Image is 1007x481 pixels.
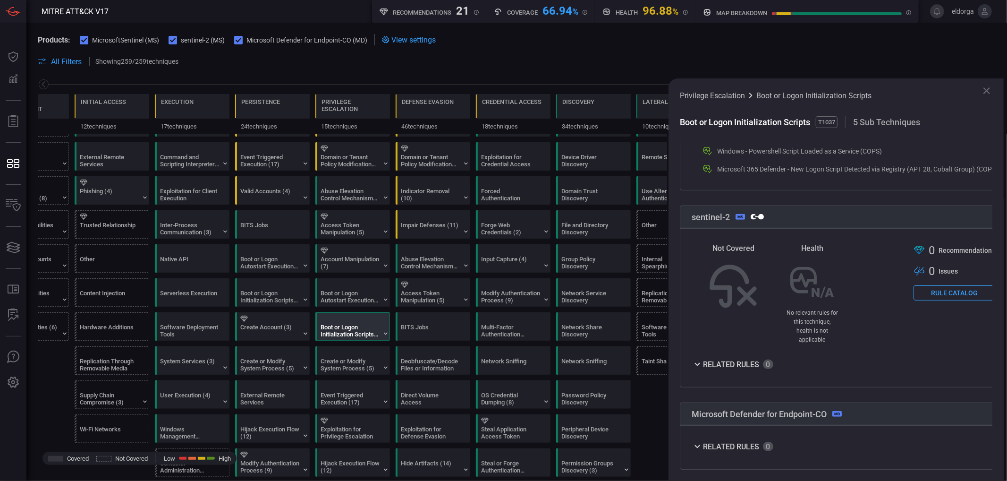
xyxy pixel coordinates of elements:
[643,4,678,16] div: 96.88
[160,392,219,406] div: User Execution (4)
[75,176,149,205] div: T1566: Phishing
[315,119,390,134] div: 15 techniques
[235,176,310,205] div: T1078: Valid Accounts
[38,57,82,66] button: All Filters
[680,91,745,100] span: Privilege Escalation
[556,210,631,239] div: T1083: File and Directory Discovery
[642,358,701,372] div: Taint Shared Content
[235,414,310,443] div: T1574: Hijack Execution Flow
[396,380,470,409] div: T1006: Direct Volume Access
[476,414,550,443] div: T1528: Steal Application Access Token
[75,380,149,409] div: T1195: Supply Chain Compromise (Not covered)
[155,278,229,307] div: T1648: Serverless Execution
[219,455,231,462] span: High
[556,380,631,409] div: T1201: Password Policy Discovery
[801,244,823,253] span: Health
[556,244,631,273] div: T1615: Group Policy Discovery
[481,358,540,372] div: Network Sniffing
[160,426,219,440] div: Windows Management Instrumentation
[42,7,109,16] span: MITRE ATT&CK V17
[476,278,550,307] div: T1556: Modify Authentication Process
[234,35,367,44] button: Microsoft Defender for Endpoint-CO (MD)
[321,290,380,304] div: Boot or Logon Autostart Execution (14)
[235,142,310,171] div: T1546: Event Triggered Execution
[456,4,469,16] div: 21
[315,210,390,239] div: T1134: Access Token Manipulation
[476,119,550,134] div: 18 techniques
[476,380,550,409] div: T1003: OS Credential Dumping
[642,290,701,304] div: Replication Through Removable Media
[636,119,711,134] div: 10 techniques
[235,448,310,477] div: T1556: Modify Authentication Process
[636,244,711,273] div: T1534: Internal Spearphishing (Not covered)
[929,265,935,278] span: 0
[556,346,631,375] div: T1040: Network Sniffing
[322,98,384,112] div: Privilege Escalation
[240,222,299,236] div: BITS Jobs
[321,460,380,474] div: Hijack Execution Flow (12)
[75,244,149,273] div: Other (Not covered)
[556,176,631,205] div: T1482: Domain Trust Discovery
[246,36,367,44] span: Microsoft Defender for Endpoint-CO (MD)
[481,188,540,202] div: Forced Authentication
[556,142,631,171] div: T1652: Device Driver Discovery
[2,45,25,68] button: Dashboard
[240,358,299,372] div: Create or Modify System Process (5)
[235,380,310,409] div: T1133: External Remote Services
[321,222,380,236] div: Access Token Manipulation (5)
[401,426,460,440] div: Exploitation for Defense Evasion
[832,411,842,417] div: MD
[2,152,25,175] button: MITRE - Detection Posture
[80,222,139,236] div: Trusted Relationship
[692,359,773,370] div: Related Rules
[155,414,229,443] div: T1047: Windows Management Instrumentation
[561,256,620,270] div: Group Policy Discovery
[476,176,550,205] div: T1187: Forced Authentication
[155,244,229,273] div: T1106: Native API (Not covered)
[401,290,460,304] div: Access Token Manipulation (5)
[155,142,229,171] div: T1059: Command and Scripting Interpreter
[717,147,882,155] div: Windows - Powershell Script Loaded as a Service (COPS)
[642,188,701,202] div: Use Alternate Authentication Material (4)
[321,154,380,168] div: Domain or Tenant Policy Modification (2)
[155,119,229,134] div: 17 techniques
[161,98,194,105] div: Execution
[38,35,70,44] span: Products:
[717,165,998,173] div: Microsoft 365 Defender - New Logon Script Detected via Registry (APT 28, Cobalt Group) (COPS)
[556,312,631,341] div: T1135: Network Share Discovery
[481,154,540,168] div: Exploitation for Credential Access
[556,94,631,134] div: TA0007: Discovery
[164,455,175,462] span: Low
[672,7,678,17] span: %
[402,98,454,105] div: Defense Evasion
[51,57,82,66] span: All Filters
[481,222,540,236] div: Forge Web Credentials (2)
[636,278,711,307] div: T1091: Replication Through Removable Media (Not covered)
[75,210,149,239] div: T1199: Trusted Relationship
[75,119,149,134] div: 12 techniques
[240,188,299,202] div: Valid Accounts (4)
[240,426,299,440] div: Hijack Execution Flow (12)
[155,210,229,239] div: T1559: Inter-Process Communication (Not covered)
[75,278,149,307] div: T1659: Content Injection (Not covered)
[680,117,812,127] span: Boot or Logon Initialization Scripts
[155,448,229,477] div: T1609: Container Administration Command (Not covered)
[481,290,540,304] div: Modify Authentication Process (9)
[481,460,540,474] div: Steal or Forge Authentication Certificates
[556,278,631,307] div: T1046: Network Service Discovery
[636,346,711,375] div: T1080: Taint Shared Content (Not covered)
[756,91,872,100] span: Boot or Logon Initialization Scripts
[321,256,380,270] div: Account Manipulation (7)
[396,94,470,134] div: TA0005: Defense Evasion
[315,94,390,134] div: TA0004: Privilege Escalation
[160,222,219,236] div: Inter-Process Communication (3)
[476,142,550,171] div: T1212: Exploitation for Credential Access
[240,392,299,406] div: External Remote Services
[636,176,711,205] div: T1550: Use Alternate Authentication Material
[315,346,390,375] div: T1543: Create or Modify System Process
[80,324,139,338] div: Hardware Additions
[939,247,995,254] span: Recommendation s
[391,35,436,44] span: View settings
[401,256,460,270] div: Abuse Elevation Control Mechanism (6)
[692,441,773,452] button: Related Rules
